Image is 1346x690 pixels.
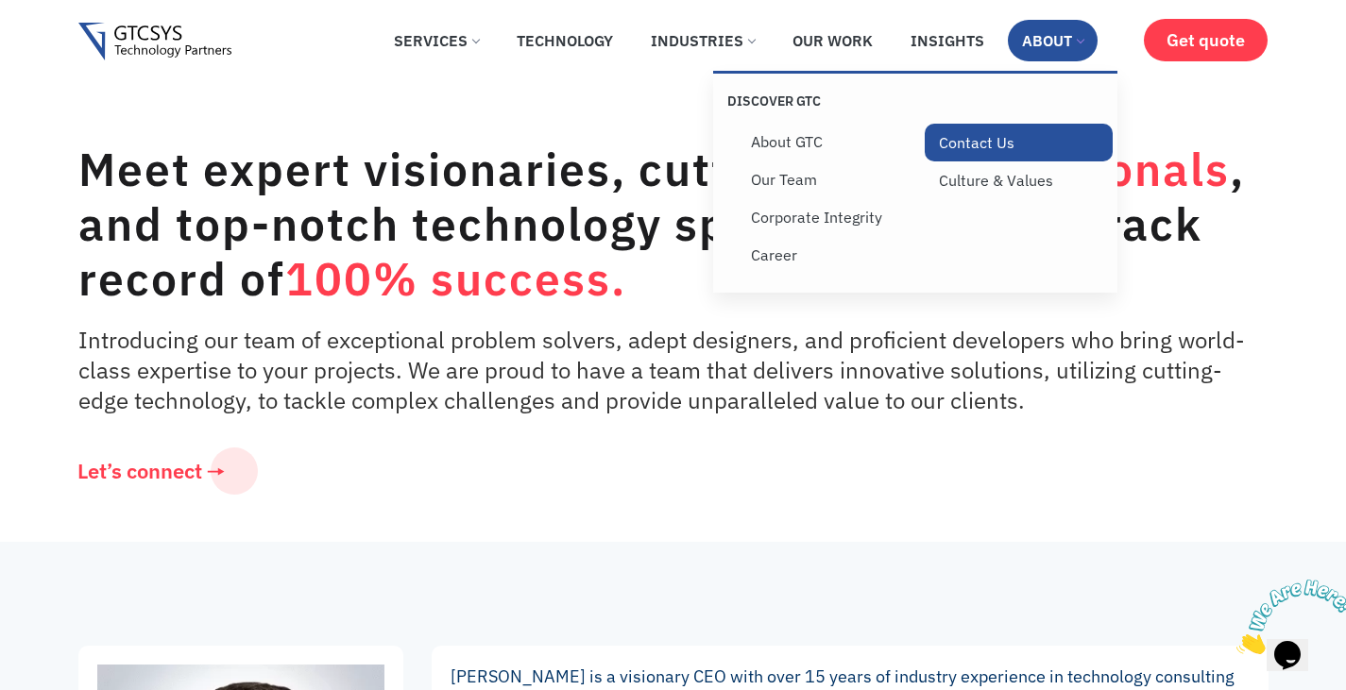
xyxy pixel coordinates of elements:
a: About GTC [737,123,925,160]
a: Insights [896,20,998,61]
a: Services [380,20,493,61]
p: Introducing our team of exceptional problem solvers, adept designers, and proficient developers w... [78,325,1259,415]
a: Career [737,236,925,274]
a: Contact Us [925,124,1113,161]
span: Get quote [1167,30,1245,50]
a: Our Team [737,160,925,198]
p: Discover GTC [727,93,915,109]
div: Meet expert visionaries, cutting edge , and top-notch technology specialists with a track record of [78,142,1259,306]
span: 100% success. [285,249,626,308]
a: Technology [503,20,627,61]
a: Industries [637,20,769,61]
img: Gtcsys logo [78,23,232,61]
a: Our Work [778,20,887,61]
a: Get quote [1144,19,1268,61]
a: Let’s connect [50,447,258,495]
span: Let’s connect [77,461,202,481]
a: Corporate Integrity [737,198,925,236]
a: About [1008,20,1098,61]
img: Chat attention grabber [8,8,125,82]
a: Culture & Values [925,161,1113,199]
iframe: chat widget [1229,572,1346,662]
